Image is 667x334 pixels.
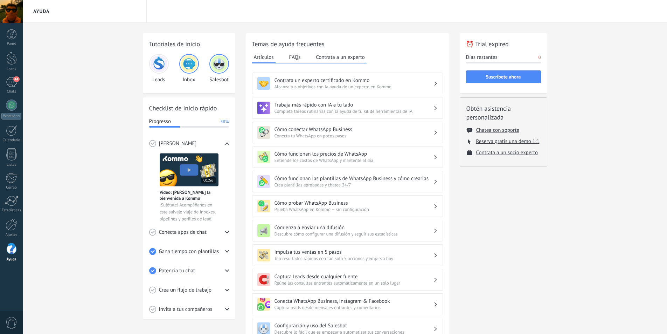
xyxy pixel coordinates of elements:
[275,224,433,231] h3: Comienza a enviar una difusión
[159,267,195,274] span: Potencia tu chat
[466,40,541,48] h2: ⏰ Trial expired
[476,138,540,145] button: Reserva gratis una demo 1:1
[220,118,229,125] span: 38%
[209,54,229,83] div: Salesbot
[275,298,433,305] h3: Conecta WhatsApp Business, Instagram & Facebook
[149,118,171,125] span: Progresso
[275,157,433,163] span: Entiende los costos de WhatsApp y mantente al día
[275,200,433,206] h3: Cómo probar WhatsApp Business
[275,126,433,133] h3: Cómo conectar WhatsApp Business
[252,52,276,63] button: Artículos
[159,140,197,147] span: [PERSON_NAME]
[1,42,22,46] div: Panel
[159,229,207,236] span: Conecta apps de chat
[275,206,433,212] span: Prueba WhatsApp en Kommo — sin configuración
[1,138,22,143] div: Calendario
[149,104,229,113] h2: Checklist de inicio rápido
[159,306,213,313] span: Invita a tus compañeros
[275,255,433,261] span: Ten resultados rápidos con tan solo 5 acciones y empieza hoy
[1,208,22,213] div: Estadísticas
[13,76,19,82] span: 44
[149,54,169,83] div: Leads
[275,108,433,114] span: Completa tareas rutinarias con la ayuda de tu kit de herramientas de IA
[486,74,521,79] span: Suscríbete ahora
[1,89,22,94] div: Chats
[275,322,433,329] h3: Configuración y uso del Salesbot
[275,175,433,182] h3: Cómo funcionan las plantillas de WhatsApp Business y cómo crearlas
[1,67,22,71] div: Leads
[275,77,433,84] h3: Contrata un experto certificado en Kommo
[160,153,218,186] img: Meet video
[476,127,519,134] button: Chatea con soporte
[1,185,22,190] div: Correo
[275,273,433,280] h3: Captura leads desde cualquier fuente
[252,40,443,48] h2: Temas de ayuda frecuentes
[287,52,303,62] button: FAQs
[466,54,498,61] span: Días restantes
[1,163,22,167] div: Listas
[275,249,433,255] h3: Impulsa tus ventas en 5 pasos
[275,231,433,237] span: Descubre cómo configurar una difusión y seguir sus estadísticas
[275,84,433,90] span: Alcanza tus objetivos con la ayuda de un experto en Kommo
[275,280,433,286] span: Reúne las consultas entrantes automáticamente en un solo lugar
[466,70,541,83] button: Suscríbete ahora
[179,54,199,83] div: Inbox
[275,182,433,188] span: Crea plantillas aprobadas y chatea 24/7
[538,54,541,61] span: 0
[160,202,218,223] span: ¡Sujétate! Acompáñanos en este salvaje viaje de inboxes, pipelines y perfiles de lead.
[466,104,541,122] h2: Obtén asistencia personalizada
[159,287,212,294] span: Crea un flujo de trabajo
[149,40,229,48] h2: Tutoriales de inicio
[159,248,219,255] span: Gana tiempo con plantillas
[1,233,22,237] div: Ajustes
[275,102,433,108] h3: Trabaja más rápido con IA a tu lado
[275,151,433,157] h3: Cómo funcionan los precios de WhatsApp
[314,52,366,62] button: Contrata a un experto
[275,305,433,311] span: Captura leads desde mensajes entrantes y comentarios
[1,113,21,120] div: WhatsApp
[1,257,22,262] div: Ayuda
[160,189,218,201] span: Vídeo: [PERSON_NAME] la bienvenida a Kommo
[476,149,538,156] button: Contrata a un socio experto
[275,133,433,139] span: Conecta tu WhatsApp en pocos pasos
